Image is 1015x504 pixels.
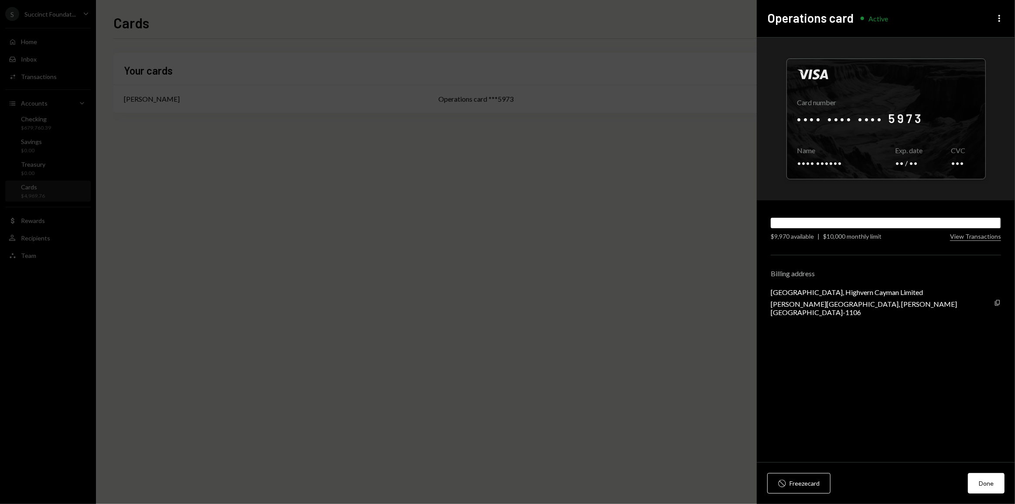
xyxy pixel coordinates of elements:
div: Freeze card [789,479,820,488]
div: Billing address [771,269,1001,278]
button: View Transactions [950,233,1001,241]
h2: Operations card [767,10,854,27]
div: $9,970 available [771,232,814,241]
button: Done [968,473,1005,494]
div: Active [868,14,888,23]
div: $10,000 monthly limit [823,232,882,241]
div: Click to reveal [786,58,986,179]
div: [PERSON_NAME][GEOGRAPHIC_DATA], [PERSON_NAME][GEOGRAPHIC_DATA]-1106 [771,300,994,316]
div: | [817,232,820,241]
div: [GEOGRAPHIC_DATA], Highvern Cayman Limited [771,288,994,296]
button: Freezecard [767,473,830,494]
